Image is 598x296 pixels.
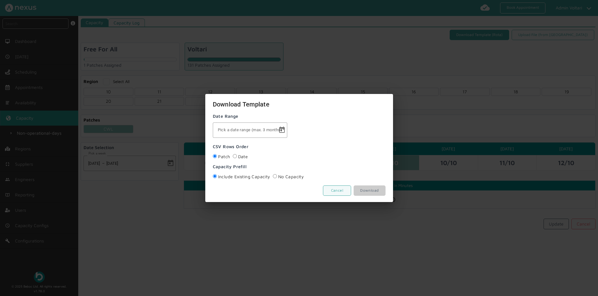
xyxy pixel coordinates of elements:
[277,125,287,136] button: Open calendar
[354,185,385,196] a: Download
[242,126,269,134] input: End date
[217,126,236,134] input: Start date
[213,112,386,120] h4: Date Range
[278,174,304,179] label: No Capacity
[238,154,248,159] label: Date
[323,185,351,196] a: Cancel
[213,163,386,170] h4: Capacity Prefill
[205,94,393,112] h1: Download Template
[213,143,386,150] h4: CSV Rows Order
[218,154,230,159] label: Patch
[218,127,282,132] mat-label: Pick a date range (max. 3 months)
[218,174,270,179] label: Include Existing Capacity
